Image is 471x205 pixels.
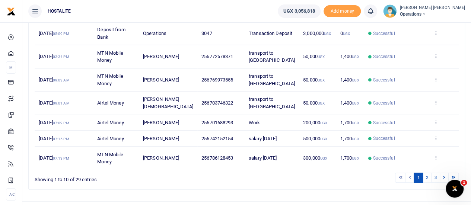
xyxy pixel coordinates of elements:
[324,5,361,17] span: Add money
[53,156,69,160] small: 07:13 PM
[352,137,359,141] small: UGX
[53,32,69,36] small: 05:09 PM
[249,73,295,86] span: transport to [GEOGRAPHIC_DATA]
[249,50,295,63] span: transport to [GEOGRAPHIC_DATA]
[39,120,69,125] span: [DATE]
[53,101,70,105] small: 09:01 AM
[303,155,327,161] span: 300,000
[423,173,432,183] a: 2
[303,120,327,125] span: 200,000
[278,4,321,18] a: UGX 3,056,818
[39,31,69,36] span: [DATE]
[431,173,440,183] a: 3
[340,155,359,161] span: 1,700
[201,100,233,106] span: 256703746322
[352,101,359,105] small: UGX
[97,136,124,141] span: Airtel Money
[39,155,69,161] span: [DATE]
[275,4,324,18] li: Wallet ballance
[6,188,16,201] li: Ac
[143,54,179,59] span: [PERSON_NAME]
[400,11,465,17] span: Operations
[39,136,69,141] span: [DATE]
[143,136,179,141] span: [PERSON_NAME]
[201,120,233,125] span: 256701688293
[383,4,465,18] a: profile-user [PERSON_NAME] [PERSON_NAME] Operations
[320,156,327,160] small: UGX
[340,100,359,106] span: 1,400
[35,172,209,183] div: Showing 1 to 10 of 29 entries
[340,120,359,125] span: 1,700
[318,101,325,105] small: UGX
[201,136,233,141] span: 256742152154
[352,121,359,125] small: UGX
[340,54,359,59] span: 1,400
[249,136,277,141] span: salary [DATE]
[97,152,123,165] span: MTN Mobile Money
[340,31,350,36] span: 0
[97,50,123,63] span: MTN Mobile Money
[97,120,124,125] span: Airtel Money
[383,4,397,18] img: profile-user
[373,100,395,106] span: Successful
[373,53,395,60] span: Successful
[143,77,179,83] span: [PERSON_NAME]
[324,32,331,36] small: UGX
[143,120,179,125] span: [PERSON_NAME]
[7,8,16,14] a: logo-small logo-large logo-large
[414,173,423,183] a: 1
[324,5,361,17] li: Toup your wallet
[352,156,359,160] small: UGX
[249,31,292,36] span: Transaction Deposit
[303,136,327,141] span: 500,000
[249,120,260,125] span: Work
[320,121,327,125] small: UGX
[446,180,464,198] iframe: Intercom live chat
[6,61,16,74] li: M
[303,100,325,106] span: 50,000
[53,55,69,59] small: 03:34 PM
[373,135,395,142] span: Successful
[53,137,69,141] small: 07:15 PM
[343,32,350,36] small: UGX
[324,8,361,13] a: Add money
[143,31,166,36] span: Operations
[340,77,359,83] span: 1,400
[373,119,395,126] span: Successful
[39,77,69,83] span: [DATE]
[201,31,212,36] span: 3047
[39,100,69,106] span: [DATE]
[249,155,277,161] span: salary [DATE]
[7,7,16,16] img: logo-small
[283,7,315,15] span: UGX 3,056,818
[303,77,325,83] span: 50,000
[53,121,69,125] small: 07:09 PM
[303,31,331,36] span: 3,000,000
[143,155,179,161] span: [PERSON_NAME]
[201,77,233,83] span: 256769973555
[352,55,359,59] small: UGX
[39,54,69,59] span: [DATE]
[97,73,123,86] span: MTN Mobile Money
[303,54,325,59] span: 50,000
[373,155,395,161] span: Successful
[249,96,295,109] span: transport to [GEOGRAPHIC_DATA]
[97,100,124,106] span: Airtel Money
[45,8,74,15] span: HOSTALITE
[201,155,233,161] span: 256786128453
[53,78,70,82] small: 09:03 AM
[318,55,325,59] small: UGX
[97,27,125,40] span: Deposit from Bank
[373,30,395,37] span: Successful
[352,78,359,82] small: UGX
[201,54,233,59] span: 256772578371
[143,96,193,109] span: [PERSON_NAME][DEMOGRAPHIC_DATA]
[340,136,359,141] span: 1,700
[461,180,467,186] span: 1
[373,77,395,83] span: Successful
[318,78,325,82] small: UGX
[320,137,327,141] small: UGX
[400,5,465,11] small: [PERSON_NAME] [PERSON_NAME]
